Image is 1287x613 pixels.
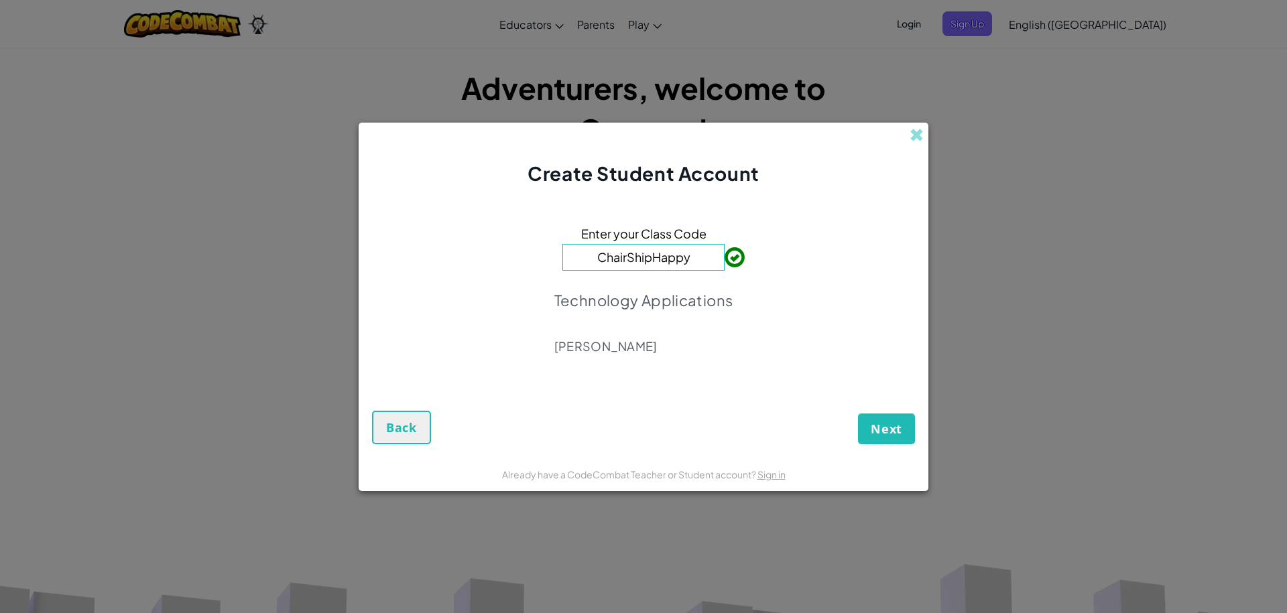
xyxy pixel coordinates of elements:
[858,413,915,444] button: Next
[528,161,759,185] span: Create Student Account
[554,338,733,354] p: [PERSON_NAME]
[554,291,733,310] p: Technology Applications
[372,411,431,444] button: Back
[871,421,902,437] span: Next
[757,468,786,480] a: Sign in
[386,419,417,435] span: Back
[581,224,707,243] span: Enter your Class Code
[502,468,757,480] span: Already have a CodeCombat Teacher or Student account?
